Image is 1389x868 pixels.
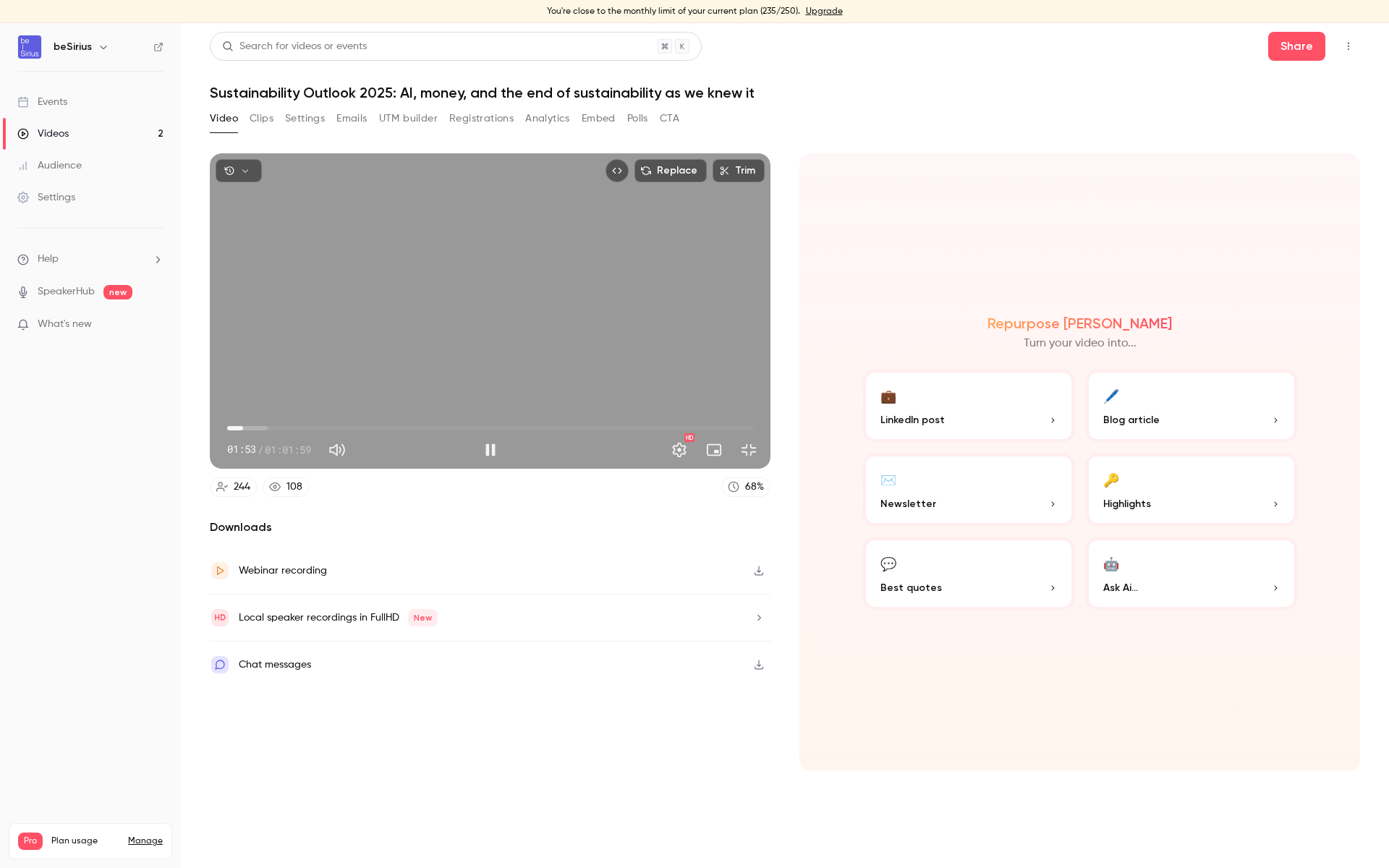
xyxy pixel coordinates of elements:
button: Turn on miniplayer [700,435,729,464]
div: Chat messages [239,656,311,673]
div: 💬 [880,552,896,574]
span: 01:53 [227,442,256,457]
button: Exit full screen [734,435,763,464]
p: Turn your video into... [1024,335,1137,352]
span: New [408,609,438,626]
li: help-dropdown-opener [17,252,163,267]
div: 244 [234,480,250,495]
div: 108 [286,480,302,495]
a: Manage [128,835,163,847]
h1: Sustainability Outlook 2025: AI, money, and the end of sustainability as we knew it [210,84,1360,101]
button: Settings [665,435,694,464]
button: Analytics [525,107,570,130]
div: 🤖 [1103,552,1119,574]
div: HD [684,433,694,442]
div: 🔑 [1103,468,1119,490]
span: Newsletter [880,496,936,511]
div: 68 % [745,480,764,495]
div: Settings [17,190,75,205]
button: Embed [582,107,616,130]
span: LinkedIn post [880,412,945,427]
h6: beSirius [54,40,92,54]
div: Events [17,95,67,109]
span: Best quotes [880,580,942,595]
button: Top Bar Actions [1337,35,1360,58]
span: Ask Ai... [1103,580,1138,595]
a: Upgrade [806,6,843,17]
button: Pause [476,435,505,464]
span: Plan usage [51,835,119,847]
button: Trim [713,159,765,182]
div: 💼 [880,384,896,407]
a: 68% [721,477,770,497]
div: Videos [17,127,69,141]
a: 108 [263,477,309,497]
a: 244 [210,477,257,497]
span: new [103,285,132,299]
a: SpeakerHub [38,284,95,299]
button: UTM builder [379,107,438,130]
img: beSirius [18,35,41,59]
button: 🔑Highlights [1086,454,1297,526]
button: Mute [323,435,352,464]
button: Clips [250,107,273,130]
span: 01:01:59 [265,442,311,457]
button: 💬Best quotes [863,537,1074,610]
div: 01:53 [227,442,311,457]
button: Polls [627,107,648,130]
div: Search for videos or events [222,39,367,54]
div: 🖊️ [1103,384,1119,407]
button: Registrations [449,107,514,130]
div: Local speaker recordings in FullHD [239,609,438,626]
button: ✉️Newsletter [863,454,1074,526]
button: CTA [660,107,679,130]
span: / [258,442,263,457]
div: Webinar recording [239,562,327,579]
span: What's new [38,317,92,332]
div: ✉️ [880,468,896,490]
span: Blog article [1103,412,1160,427]
button: Settings [285,107,325,130]
span: Pro [18,833,43,850]
button: 🖊️Blog article [1086,370,1297,442]
span: Help [38,252,59,267]
span: Highlights [1103,496,1151,511]
button: Share [1268,32,1325,61]
h2: Downloads [210,519,770,536]
button: Embed video [606,159,629,182]
h2: Repurpose [PERSON_NAME] [987,315,1172,332]
div: Audience [17,158,82,173]
button: 🤖Ask Ai... [1086,537,1297,610]
button: 💼LinkedIn post [863,370,1074,442]
button: Video [210,107,238,130]
button: Emails [336,107,367,130]
button: Replace [634,159,707,182]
